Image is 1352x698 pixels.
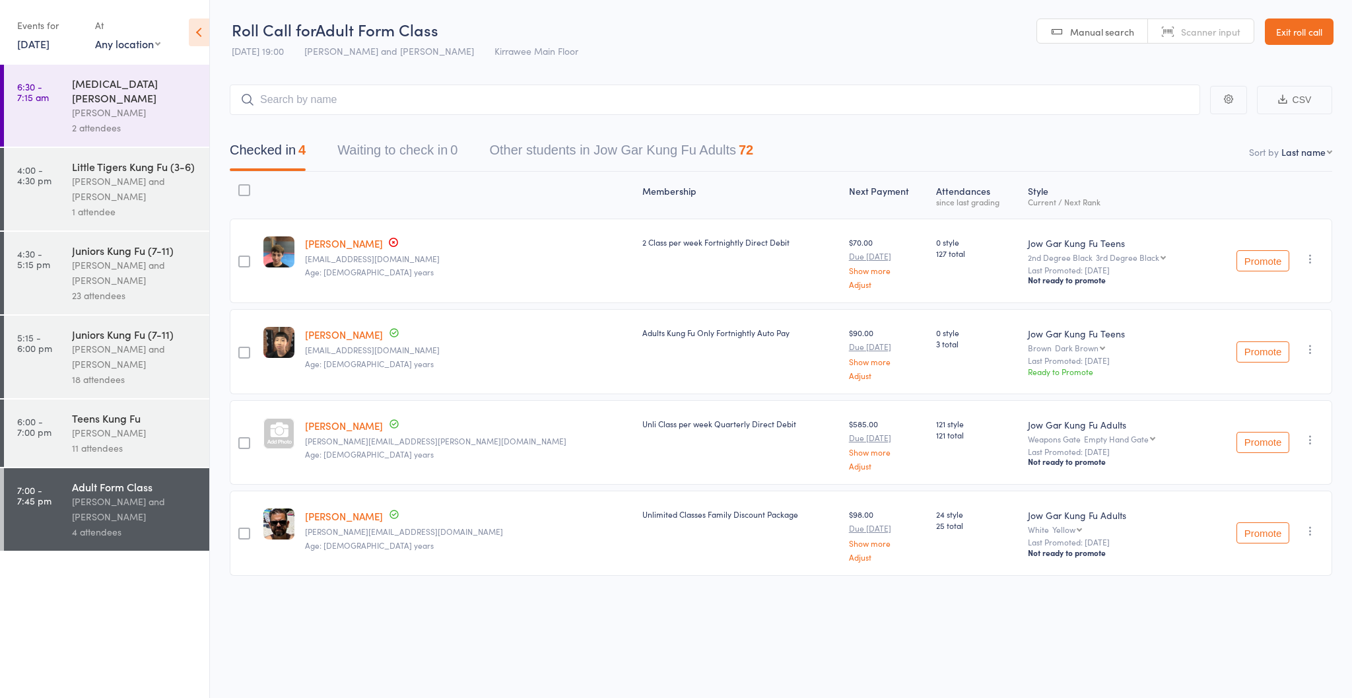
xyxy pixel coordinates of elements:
span: [PERSON_NAME] and [PERSON_NAME] [304,44,474,57]
div: Unli Class per week Quarterly Direct Debit [642,418,838,429]
div: [PERSON_NAME] [72,425,198,440]
time: 7:00 - 7:45 pm [17,485,51,506]
div: Membership [637,178,843,213]
span: 121 style [936,418,1017,429]
a: Adjust [849,371,926,380]
div: [PERSON_NAME] [72,105,198,120]
label: Sort by [1249,145,1279,158]
div: Empty Hand Gate [1084,435,1149,443]
small: Last Promoted: [DATE] [1028,538,1201,547]
div: Jow Gar Kung Fu Teens [1028,327,1201,340]
span: 0 style [936,327,1017,338]
div: $70.00 [849,236,926,289]
button: Promote [1236,522,1289,543]
div: Jow Gar Kung Fu Adults [1028,508,1201,522]
a: 6:30 -7:15 am[MEDICAL_DATA][PERSON_NAME][PERSON_NAME]2 attendees [4,65,209,147]
a: [PERSON_NAME] [305,419,383,433]
div: Style [1023,178,1207,213]
span: 25 total [936,520,1017,531]
a: [PERSON_NAME] [305,236,383,250]
button: Promote [1236,341,1289,363]
div: Ready to Promote [1028,366,1201,377]
div: [PERSON_NAME] and [PERSON_NAME] [72,494,198,524]
img: image1611126562.png [263,236,294,267]
small: francis.e.smith@gmail.com [305,436,632,446]
small: Due [DATE] [849,524,926,533]
small: Due [DATE] [849,433,926,442]
div: [PERSON_NAME] and [PERSON_NAME] [72,258,198,288]
time: 6:00 - 7:00 pm [17,416,51,437]
div: 72 [739,143,753,157]
div: Any location [95,36,160,51]
span: Kirrawee Main Floor [494,44,578,57]
div: 2 Class per week Fortnightly Direct Debit [642,236,838,248]
button: Checked in4 [230,136,306,171]
span: 3 total [936,338,1017,349]
div: Juniors Kung Fu (7-11) [72,327,198,341]
a: Show more [849,357,926,366]
small: rapizel@gmail.com [305,254,632,263]
div: 4 attendees [72,524,198,540]
div: 11 attendees [72,440,198,456]
span: Age: [DEMOGRAPHIC_DATA] years [305,540,434,551]
span: Age: [DEMOGRAPHIC_DATA] years [305,358,434,369]
img: image1755851263.png [263,508,294,540]
div: $90.00 [849,327,926,379]
div: Jow Gar Kung Fu Teens [1028,236,1201,250]
div: Next Payment [844,178,931,213]
div: Juniors Kung Fu (7-11) [72,243,198,258]
button: Promote [1236,432,1289,453]
div: 2nd Degree Black [1028,253,1201,262]
time: 5:15 - 6:00 pm [17,332,52,353]
a: Adjust [849,553,926,561]
a: 5:15 -6:00 pmJuniors Kung Fu (7-11)[PERSON_NAME] and [PERSON_NAME]18 attendees [4,316,209,398]
a: 4:30 -5:15 pmJuniors Kung Fu (7-11)[PERSON_NAME] and [PERSON_NAME]23 attendees [4,232,209,314]
span: Manual search [1070,25,1134,38]
div: Current / Next Rank [1028,197,1201,206]
div: 0 [450,143,457,157]
div: Atten­dances [931,178,1023,213]
div: $98.00 [849,508,926,561]
div: Teens Kung Fu [72,411,198,425]
a: Adjust [849,280,926,289]
button: CSV [1257,86,1332,114]
a: Show more [849,266,926,275]
small: Last Promoted: [DATE] [1028,447,1201,456]
small: Due [DATE] [849,252,926,261]
div: Adult Form Class [72,479,198,494]
span: 24 style [936,508,1017,520]
div: Brown [1028,343,1201,352]
div: 23 attendees [72,288,198,303]
div: Weapons Gate [1028,435,1201,443]
div: Not ready to promote [1028,275,1201,285]
span: Age: [DEMOGRAPHIC_DATA] years [305,266,434,277]
a: 4:00 -4:30 pmLittle Tigers Kung Fu (3-6)[PERSON_NAME] and [PERSON_NAME]1 attendee [4,148,209,230]
span: Age: [DEMOGRAPHIC_DATA] years [305,448,434,460]
button: Waiting to check in0 [337,136,457,171]
div: 18 attendees [72,372,198,387]
a: Adjust [849,462,926,470]
div: Unlimited Classes Family Discount Package [642,508,838,520]
input: Search by name [230,85,1200,115]
span: 0 style [936,236,1017,248]
small: Last Promoted: [DATE] [1028,356,1201,365]
a: [DATE] [17,36,50,51]
div: [MEDICAL_DATA][PERSON_NAME] [72,76,198,105]
div: White [1028,525,1201,534]
small: vt.bevo@gmail.com [305,345,632,355]
a: Show more [849,448,926,456]
span: 121 total [936,429,1017,440]
div: Little Tigers Kung Fu (3-6) [72,159,198,174]
div: [PERSON_NAME] and [PERSON_NAME] [72,341,198,372]
div: At [95,15,160,36]
div: $585.00 [849,418,926,470]
time: 4:30 - 5:15 pm [17,248,50,269]
button: Promote [1236,250,1289,271]
a: [PERSON_NAME] [305,328,383,341]
div: [PERSON_NAME] and [PERSON_NAME] [72,174,198,204]
span: [DATE] 19:00 [232,44,284,57]
a: [PERSON_NAME] [305,509,383,523]
span: Roll Call for [232,18,316,40]
a: Show more [849,539,926,547]
a: 6:00 -7:00 pmTeens Kung Fu[PERSON_NAME]11 attendees [4,400,209,467]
